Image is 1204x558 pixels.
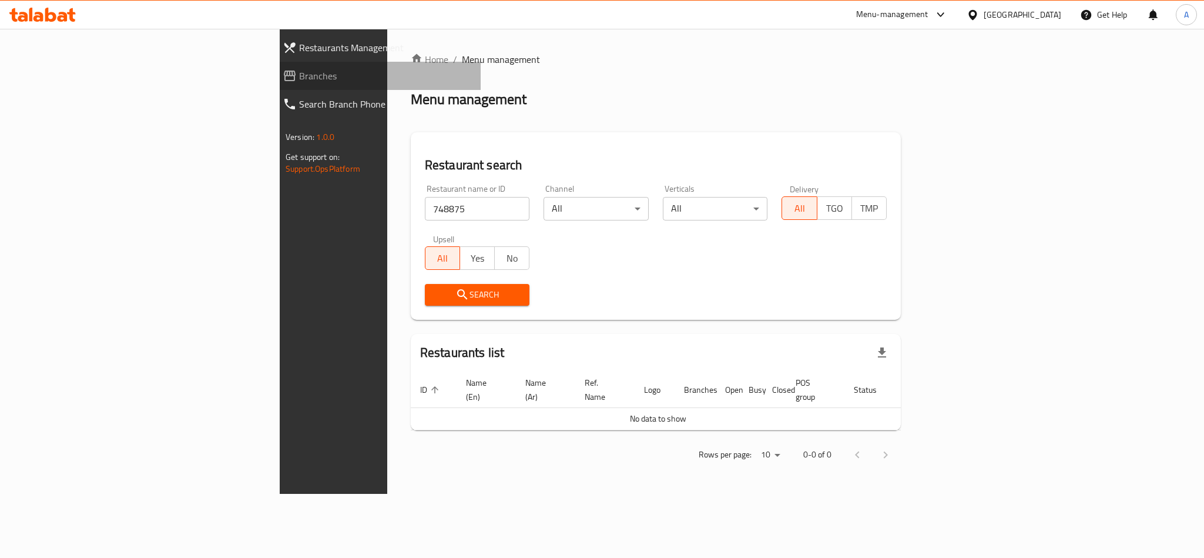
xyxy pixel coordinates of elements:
label: Delivery [790,185,819,193]
span: Name (En) [466,376,502,404]
button: All [782,196,817,220]
th: Branches [675,372,716,408]
div: Export file [868,339,896,367]
div: Menu-management [856,8,928,22]
div: All [544,197,649,220]
span: Search [434,288,521,302]
h2: Restaurant search [425,156,887,174]
span: TMP [857,200,882,217]
span: No data to show [630,411,686,426]
span: All [787,200,812,217]
span: Restaurants Management [299,41,471,55]
span: Ref. Name [585,376,621,404]
th: Logo [635,372,675,408]
label: Upsell [433,235,455,243]
a: Restaurants Management [273,34,481,62]
span: Yes [465,250,490,267]
button: Yes [460,246,495,270]
button: TGO [817,196,852,220]
span: All [430,250,455,267]
span: 1.0.0 [316,129,334,145]
div: All [663,197,768,220]
button: All [425,246,460,270]
nav: breadcrumb [411,52,901,66]
th: Closed [763,372,786,408]
button: No [494,246,529,270]
span: POS group [796,376,830,404]
th: Open [716,372,739,408]
span: Menu management [462,52,540,66]
a: Branches [273,62,481,90]
span: Name (Ar) [525,376,561,404]
span: ID [420,383,442,397]
a: Search Branch Phone [273,90,481,118]
div: [GEOGRAPHIC_DATA] [984,8,1061,21]
th: Busy [739,372,763,408]
span: Branches [299,69,471,83]
a: Support.OpsPlatform [286,161,360,176]
span: TGO [822,200,847,217]
h2: Menu management [411,90,526,109]
table: enhanced table [411,372,947,430]
span: A [1184,8,1189,21]
p: 0-0 of 0 [803,447,831,462]
p: Rows per page: [699,447,752,462]
span: Get support on: [286,149,340,165]
h2: Restaurants list [420,344,504,362]
div: Rows per page: [756,446,784,464]
span: Version: [286,129,314,145]
span: Status [854,383,892,397]
button: TMP [851,196,887,220]
span: No [499,250,525,267]
input: Search for restaurant name or ID.. [425,197,530,220]
button: Search [425,284,530,306]
span: Search Branch Phone [299,97,471,111]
